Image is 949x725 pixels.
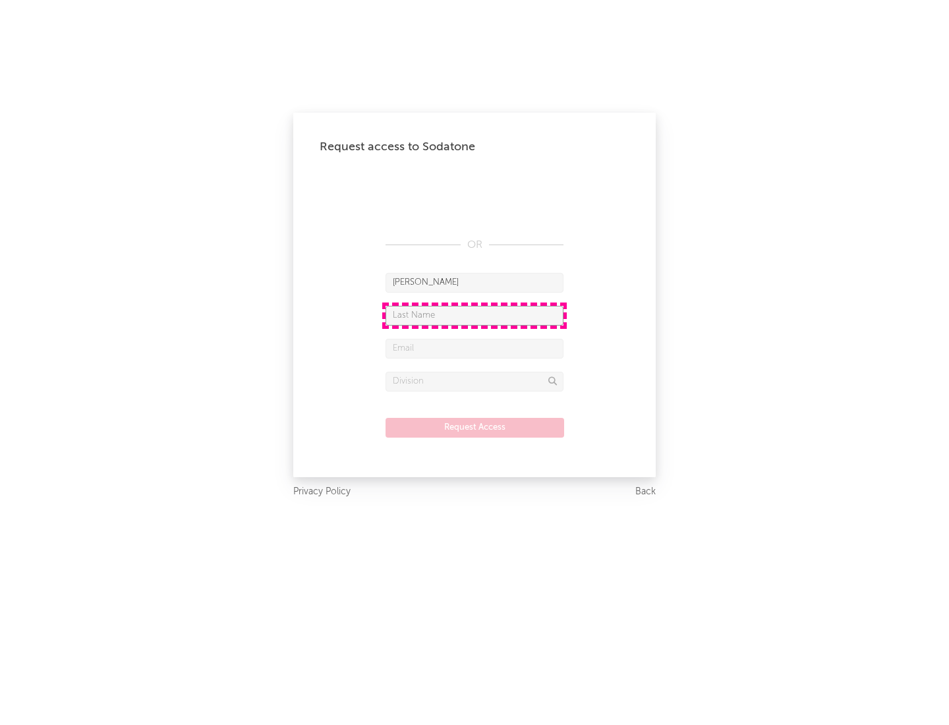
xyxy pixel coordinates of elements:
div: OR [386,237,563,253]
button: Request Access [386,418,564,438]
input: Last Name [386,306,563,326]
input: Division [386,372,563,391]
a: Privacy Policy [293,484,351,500]
input: First Name [386,273,563,293]
a: Back [635,484,656,500]
div: Request access to Sodatone [320,139,629,155]
input: Email [386,339,563,359]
